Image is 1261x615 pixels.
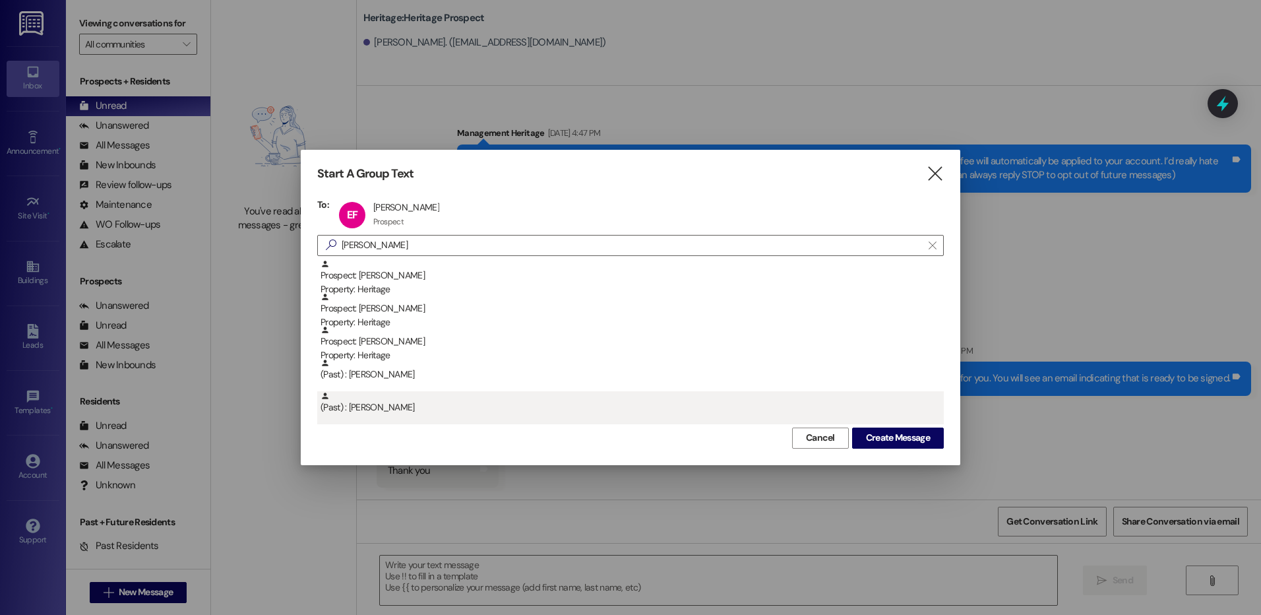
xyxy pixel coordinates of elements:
[347,208,357,222] span: EF
[321,259,944,297] div: Prospect: [PERSON_NAME]
[926,167,944,181] i: 
[321,391,944,414] div: (Past) : [PERSON_NAME]
[852,428,944,449] button: Create Message
[321,325,944,363] div: Prospect: [PERSON_NAME]
[806,431,835,445] span: Cancel
[922,236,943,255] button: Clear text
[317,259,944,292] div: Prospect: [PERSON_NAME]Property: Heritage
[321,282,944,296] div: Property: Heritage
[792,428,849,449] button: Cancel
[317,292,944,325] div: Prospect: [PERSON_NAME]Property: Heritage
[317,358,944,391] div: (Past) : [PERSON_NAME]
[321,348,944,362] div: Property: Heritage
[317,391,944,424] div: (Past) : [PERSON_NAME]
[929,240,936,251] i: 
[317,325,944,358] div: Prospect: [PERSON_NAME]Property: Heritage
[866,431,930,445] span: Create Message
[342,236,922,255] input: Search for any contact or apartment
[321,238,342,252] i: 
[321,358,944,381] div: (Past) : [PERSON_NAME]
[317,199,329,210] h3: To:
[321,315,944,329] div: Property: Heritage
[373,216,404,227] div: Prospect
[317,166,414,181] h3: Start A Group Text
[321,292,944,330] div: Prospect: [PERSON_NAME]
[373,201,439,213] div: [PERSON_NAME]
